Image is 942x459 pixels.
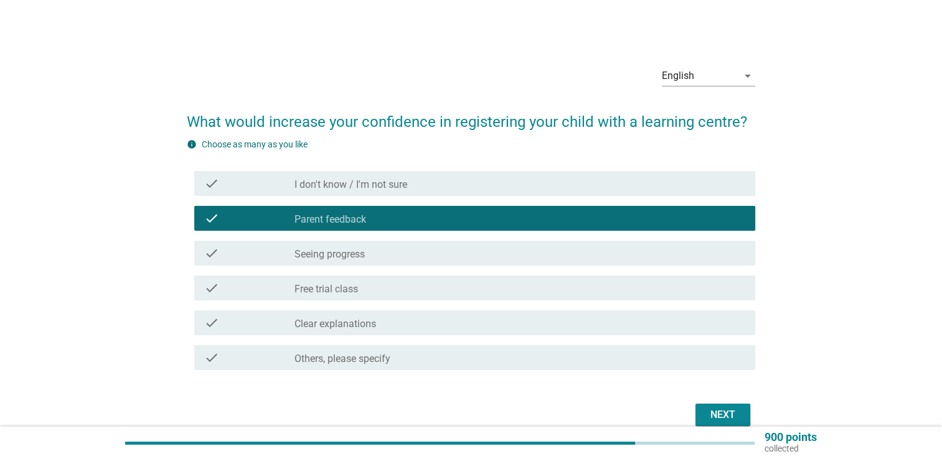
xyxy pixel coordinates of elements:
p: collected [765,443,817,454]
p: 900 points [765,432,817,443]
i: check [204,211,219,226]
label: Clear explanations [294,318,376,330]
label: Choose as many as you like [202,139,308,149]
div: English [662,70,694,81]
label: Seeing progress [294,248,365,261]
label: Others, please specify [294,353,390,365]
i: info [187,139,197,149]
label: Free trial class [294,283,358,295]
i: check [204,280,219,295]
i: check [204,350,219,365]
i: check [204,246,219,261]
i: check [204,315,219,330]
div: Next [705,407,740,422]
label: Parent feedback [294,213,366,226]
label: I don't know / I'm not sure [294,178,407,191]
i: check [204,176,219,191]
h2: What would increase your confidence in registering your child with a learning centre? [187,98,755,133]
i: arrow_drop_down [740,68,755,83]
button: Next [695,404,750,426]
